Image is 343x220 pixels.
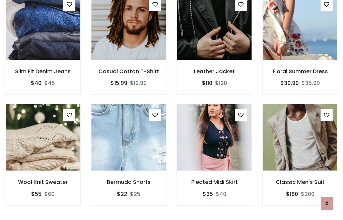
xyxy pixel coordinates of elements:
h6: Bermuda Shorts [91,179,166,185]
h6: Leather Jacket [177,68,252,75]
del: $45 [44,79,55,87]
h6: $110 [202,80,212,86]
h6: $15.99 [111,80,127,86]
h6: Slim Fit Denim Jeans [5,68,80,75]
del: $120 [215,79,227,87]
del: $40 [216,190,226,198]
h6: Pleated Midi Skirt [177,179,252,185]
h6: $180 [286,191,298,197]
h6: $40 [31,80,42,86]
h6: $30.99 [280,80,299,86]
del: $19.99 [130,79,147,87]
del: $200 [301,190,315,198]
h6: Classic Men's Suit [263,179,338,185]
del: $35.99 [301,79,320,87]
h6: $22 [117,191,127,197]
h6: Floral Summer Dress [263,68,338,75]
h6: $55 [31,191,42,197]
del: $60 [44,190,55,198]
h6: Casual Cotton T-Shirt [91,68,166,75]
h6: $35 [203,191,213,197]
h6: Wool Knit Sweater [5,179,80,185]
del: $25 [130,190,140,198]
